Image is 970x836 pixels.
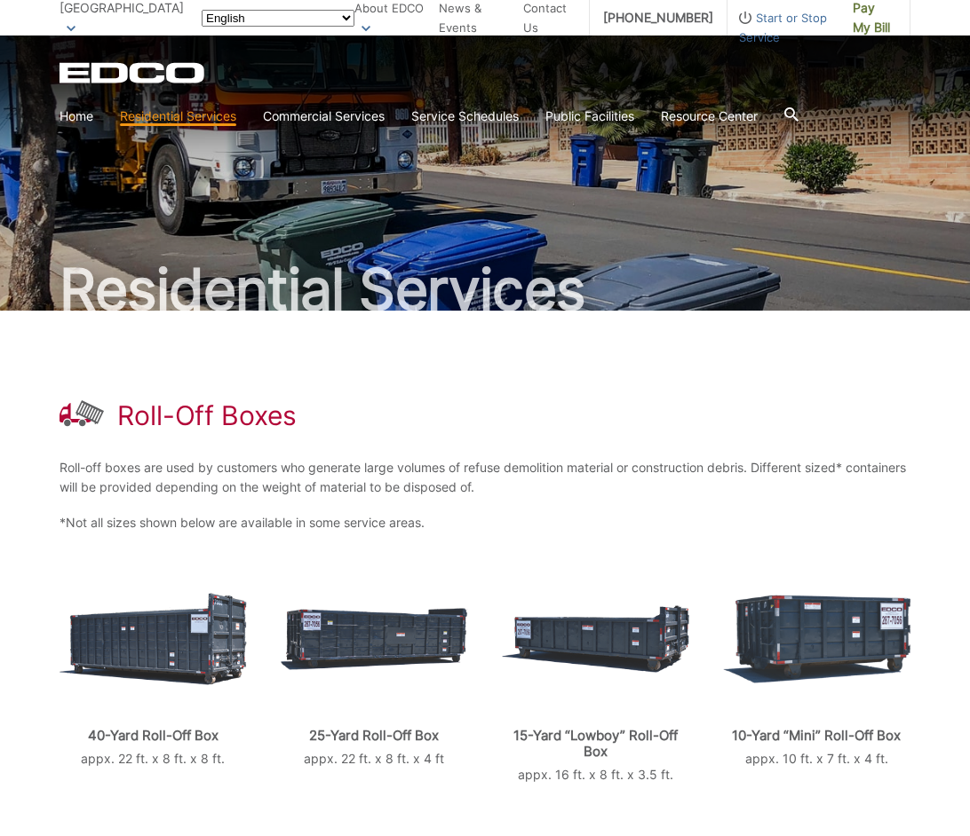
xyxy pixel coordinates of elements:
p: appx. 22 ft. x 8 ft. x 8 ft. [60,749,247,769]
img: roll-off-lowboy.png [502,605,689,673]
h1: Roll-Off Boxes [117,399,297,431]
p: 10-Yard “Mini” Roll-Off Box [723,728,910,744]
a: Resource Center [661,106,758,126]
img: roll-off-25-yard.png [281,608,468,669]
p: 25-Yard Roll-Off Box [281,728,468,744]
a: Service Schedules [411,106,519,126]
select: Select a language [202,10,354,27]
p: appx. 22 ft. x 8 ft. x 4 ft [281,749,468,769]
img: roll-off-40-yard.png [60,593,247,684]
p: *Not all sizes shown below are available in some service areas. [60,513,910,532]
p: Roll-off boxes are used by customers who generate large volumes of refuse demolition material or ... [60,458,910,497]
h2: Residential Services [60,261,910,318]
a: EDCD logo. Return to the homepage. [60,62,207,83]
p: 40-Yard Roll-Off Box [60,728,247,744]
p: appx. 10 ft. x 7 ft. x 4 ft. [723,749,910,769]
a: Home [60,106,93,126]
p: appx. 16 ft. x 8 ft. x 3.5 ft. [502,765,689,785]
img: roll-off-mini.png [723,595,910,683]
p: 15-Yard “Lowboy” Roll-Off Box [502,728,689,760]
a: Commercial Services [263,106,385,126]
a: Public Facilities [545,106,634,126]
a: Residential Services [120,106,236,126]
